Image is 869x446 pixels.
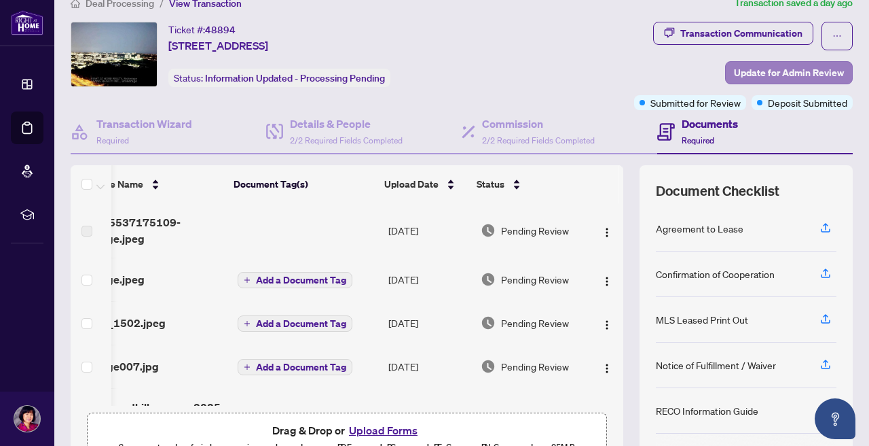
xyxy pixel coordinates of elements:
div: Notice of Fulfillment / Waiver [656,358,776,373]
span: ellipsis [832,31,842,41]
button: Transaction Communication [653,22,813,45]
th: Document Tag(s) [228,165,379,203]
span: plus [244,364,251,371]
button: Logo [596,312,618,334]
button: Add a Document Tag [238,315,352,332]
span: Required [96,135,129,145]
button: Update for Admin Review [725,61,853,84]
th: Status [471,165,587,203]
img: Logo [602,227,612,238]
div: Transaction Communication [680,22,802,44]
span: Pending Review [501,223,569,238]
button: Add a Document Tag [238,315,352,332]
div: MLS Leased Print Out [656,312,748,327]
span: (5) File Name [84,177,143,192]
span: Add a Document Tag [256,275,346,285]
td: [DATE] [383,301,475,345]
span: 2/2 Required Fields Completed [482,135,595,145]
span: Pending Review [501,315,569,330]
span: Add a Document Tag [256,319,346,328]
span: Information Updated - Processing Pending [205,72,385,84]
button: Add a Document Tag [238,359,352,375]
span: richmondhillscanner_20250815_164646.pdf [88,399,227,432]
td: [DATE] [383,345,475,388]
button: Logo [596,220,618,241]
span: Submitted for Review [650,95,741,110]
img: Logo [602,276,612,287]
td: [DATE] [383,203,475,258]
span: image007.jpg [88,358,159,375]
span: 2/2 Required Fields Completed [290,135,403,145]
span: 1755537175109-image.jpeg [88,214,227,247]
button: Add a Document Tag [238,272,352,288]
span: [STREET_ADDRESS] [168,37,268,54]
span: Drag & Drop or [272,422,422,439]
button: Add a Document Tag [238,358,352,376]
h4: Details & People [290,116,403,132]
span: Pending Review [501,359,569,374]
span: Upload Date [384,177,439,192]
button: Logo [596,356,618,377]
img: Document Status [481,359,496,374]
h4: Commission [482,116,595,132]
img: Profile Icon [14,406,40,432]
div: Ticket #: [168,22,236,37]
th: (5) File Name [79,165,228,203]
img: logo [11,10,43,35]
h4: Documents [682,116,738,132]
span: Deposit Submitted [768,95,847,110]
img: IMG-C12337790_1.jpg [71,22,157,86]
span: IMG_1502.jpeg [88,315,166,331]
span: Add a Document Tag [256,362,346,372]
span: Pending Review [501,272,569,287]
span: 48894 [205,24,236,36]
div: Confirmation of Cooperation [656,267,775,281]
img: Logo [602,320,612,330]
img: Document Status [481,223,496,238]
span: plus [244,277,251,284]
span: plus [244,320,251,327]
span: Document Checklist [656,182,779,201]
img: Document Status [481,315,496,330]
span: Update for Admin Review [734,62,844,84]
div: Status: [168,69,390,87]
h4: Transaction Wizard [96,116,192,132]
td: [DATE] [383,258,475,301]
button: Add a Document Tag [238,271,352,289]
button: Logo [596,269,618,290]
span: Required [682,135,714,145]
td: [DATE] [383,388,475,443]
button: Upload Forms [345,422,422,439]
div: Agreement to Lease [656,221,743,236]
img: Logo [602,363,612,374]
button: Open asap [815,398,855,439]
span: Status [477,177,504,192]
img: Document Status [481,272,496,287]
span: image.jpeg [88,271,145,288]
div: RECO Information Guide [656,403,758,418]
th: Upload Date [379,165,471,203]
